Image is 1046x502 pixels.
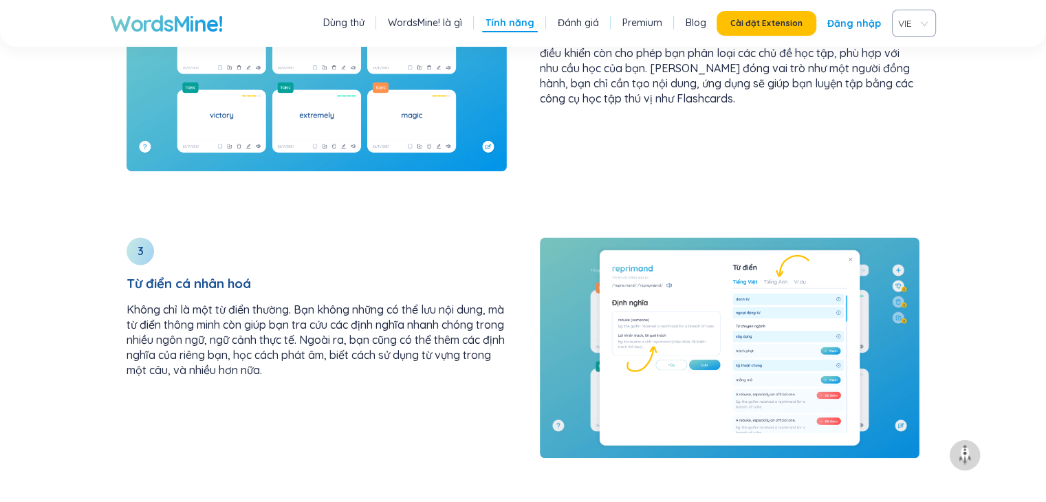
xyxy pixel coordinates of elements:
[540,237,920,458] img: Từ điển cá nhân hoá
[36,36,151,47] div: Domain: [DOMAIN_NAME]
[388,16,462,30] a: WordsMine! là gì
[717,11,816,36] button: Cài đặt Extension
[22,36,33,47] img: website_grey.svg
[52,81,123,90] div: Domain Overview
[686,16,706,30] a: Blog
[127,276,507,291] h3: Từ điển cá nhân hoá
[622,16,662,30] a: Premium
[730,18,803,29] span: Cài đặt Extension
[540,15,920,106] p: Một nơi lưu trữ toàn diện để quản lý vô vàn từ vựng của bạn, bạn có thể truy cập vào đó bất cứ kh...
[898,13,924,34] span: VIE
[827,11,881,36] a: Đăng nhập
[127,237,154,265] div: 3
[323,16,364,30] a: Dùng thử
[110,10,222,37] a: WordsMine!
[954,444,976,466] img: to top
[22,22,33,33] img: logo_orange.svg
[486,16,534,30] a: Tính năng
[39,22,67,33] div: v 4.0.25
[152,81,232,90] div: Keywords by Traffic
[127,302,507,378] p: Không chỉ là một từ điển thường. Bạn không những có thể lưu nội dung, mà từ điển thông minh còn g...
[37,80,48,91] img: tab_domain_overview_orange.svg
[558,16,599,30] a: Đánh giá
[137,80,148,91] img: tab_keywords_by_traffic_grey.svg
